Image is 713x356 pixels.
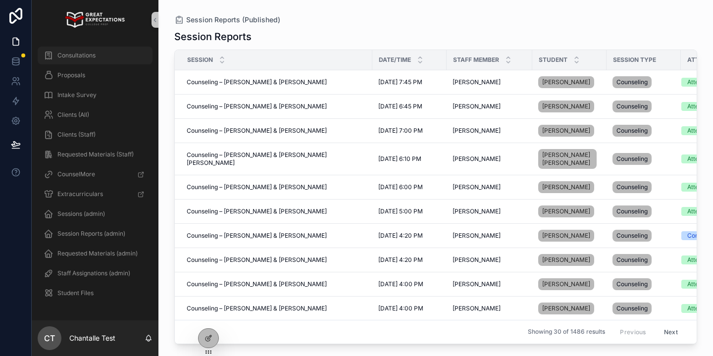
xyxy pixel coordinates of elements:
span: Counseling – [PERSON_NAME] & [PERSON_NAME] [PERSON_NAME] [187,151,366,167]
div: Attended [687,126,713,135]
a: Proposals [38,66,153,84]
a: Counseling – [PERSON_NAME] & [PERSON_NAME] [187,127,366,135]
span: Session Reports (admin) [57,230,125,238]
a: [PERSON_NAME] [PERSON_NAME] [538,147,601,171]
a: Counseling [612,301,675,316]
span: Counseling – [PERSON_NAME] & [PERSON_NAME] [187,78,327,86]
p: Chantalle Test [69,333,115,343]
a: Counseling – [PERSON_NAME] & [PERSON_NAME] [187,280,366,288]
a: [PERSON_NAME] [538,125,594,137]
a: [DATE] 5:00 PM [378,207,441,215]
a: [PERSON_NAME] [PERSON_NAME] [538,149,597,169]
span: [DATE] 4:00 PM [378,280,423,288]
a: [PERSON_NAME] [453,207,526,215]
span: Counseling – [PERSON_NAME] & [PERSON_NAME] [187,305,327,312]
span: [PERSON_NAME] [542,256,590,264]
span: [DATE] 7:00 PM [378,127,423,135]
a: [PERSON_NAME] [538,203,601,219]
span: Clients (Staff) [57,131,96,139]
span: Intake Survey [57,91,97,99]
span: Counseling [616,183,648,191]
span: [PERSON_NAME] [542,102,590,110]
a: Counseling – [PERSON_NAME] & [PERSON_NAME] [187,183,366,191]
span: [DATE] 5:00 PM [378,207,423,215]
span: [PERSON_NAME] [453,102,501,110]
span: [PERSON_NAME] [453,207,501,215]
span: Requested Materials (Staff) [57,151,134,158]
span: [DATE] 6:10 PM [378,155,421,163]
a: Counseling – [PERSON_NAME] & [PERSON_NAME] [187,256,366,264]
span: [PERSON_NAME] [453,280,501,288]
a: [PERSON_NAME] [538,74,601,90]
span: Staff Member [453,56,499,64]
span: Counseling – [PERSON_NAME] & [PERSON_NAME] [187,256,327,264]
span: Date/Time [379,56,411,64]
a: Counseling [612,228,675,244]
a: CounselMore [38,165,153,183]
div: Attended [687,255,713,264]
a: Requested Materials (admin) [38,245,153,262]
a: [PERSON_NAME] [538,99,601,114]
span: [PERSON_NAME] [542,305,590,312]
a: Intake Survey [38,86,153,104]
span: Sessions (admin) [57,210,105,218]
span: Counseling – [PERSON_NAME] & [PERSON_NAME] [187,102,327,110]
a: Clients (Staff) [38,126,153,144]
span: Counseling [616,102,648,110]
a: [PERSON_NAME] [453,102,526,110]
span: [PERSON_NAME] [453,127,501,135]
span: Consultations [57,51,96,59]
a: [PERSON_NAME] [453,305,526,312]
a: [PERSON_NAME] [538,252,601,268]
span: Counseling [616,280,648,288]
a: [PERSON_NAME] [538,276,601,292]
span: [DATE] 4:20 PM [378,256,423,264]
a: Staff Assignations (admin) [38,264,153,282]
span: Showing 30 of 1486 results [528,328,605,336]
div: Attended [687,207,713,216]
span: [PERSON_NAME] [542,232,590,240]
a: [DATE] 4:00 PM [378,305,441,312]
div: Attended [687,280,713,289]
a: [PERSON_NAME] [538,228,601,244]
span: [PERSON_NAME] [542,183,590,191]
a: [PERSON_NAME] [453,183,526,191]
a: Counseling – [PERSON_NAME] & [PERSON_NAME] [187,102,366,110]
span: [PERSON_NAME] [453,183,501,191]
a: Counseling – [PERSON_NAME] & [PERSON_NAME] [187,305,366,312]
div: Attended [687,102,713,111]
a: Requested Materials (Staff) [38,146,153,163]
span: Counseling [616,78,648,86]
a: [PERSON_NAME] [538,181,594,193]
a: Counseling – [PERSON_NAME] & [PERSON_NAME] [187,207,366,215]
span: [PERSON_NAME] [453,155,501,163]
span: [PERSON_NAME] [PERSON_NAME] [542,151,593,167]
div: Comped [687,231,711,240]
a: [PERSON_NAME] [453,256,526,264]
span: [DATE] 6:00 PM [378,183,423,191]
a: [PERSON_NAME] [453,280,526,288]
a: Session Reports (admin) [38,225,153,243]
a: [PERSON_NAME] [538,205,594,217]
a: Consultations [38,47,153,64]
a: Counseling [612,99,675,114]
span: Counseling [616,232,648,240]
span: [DATE] 4:00 PM [378,305,423,312]
span: Counseling [616,256,648,264]
span: Counseling [616,127,648,135]
a: [PERSON_NAME] [453,78,526,86]
a: Counseling [612,252,675,268]
span: [PERSON_NAME] [542,127,590,135]
span: Counseling [616,155,648,163]
a: [PERSON_NAME] [538,179,601,195]
a: Counseling [612,151,675,167]
span: Staff Assignations (admin) [57,269,130,277]
div: Attended [687,78,713,87]
span: [DATE] 6:45 PM [378,102,422,110]
span: [PERSON_NAME] [542,207,590,215]
span: CT [44,332,55,344]
span: Proposals [57,71,85,79]
a: Clients (All) [38,106,153,124]
span: Extracurriculars [57,190,103,198]
span: [PERSON_NAME] [453,78,501,86]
